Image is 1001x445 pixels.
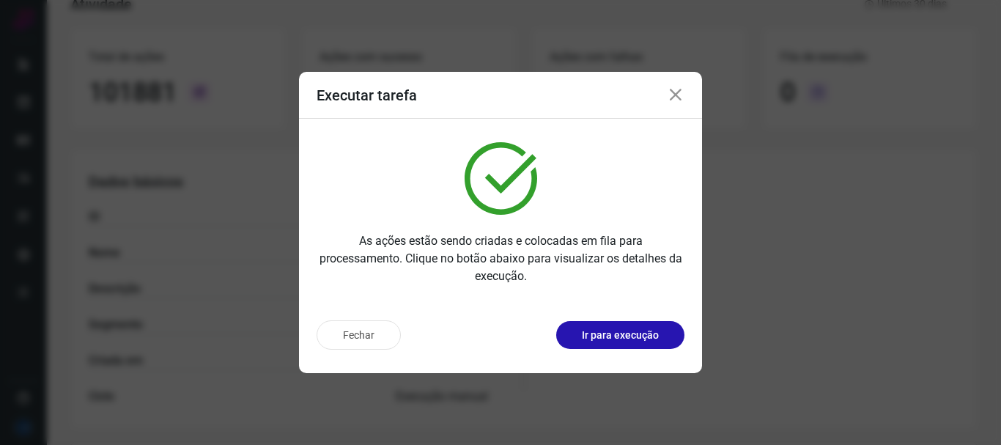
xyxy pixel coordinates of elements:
[556,321,684,349] button: Ir para execução
[582,328,659,343] p: Ir para execução
[317,320,401,350] button: Fechar
[317,232,684,285] p: As ações estão sendo criadas e colocadas em fila para processamento. Clique no botão abaixo para ...
[465,142,537,215] img: verified.svg
[317,87,417,104] h3: Executar tarefa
